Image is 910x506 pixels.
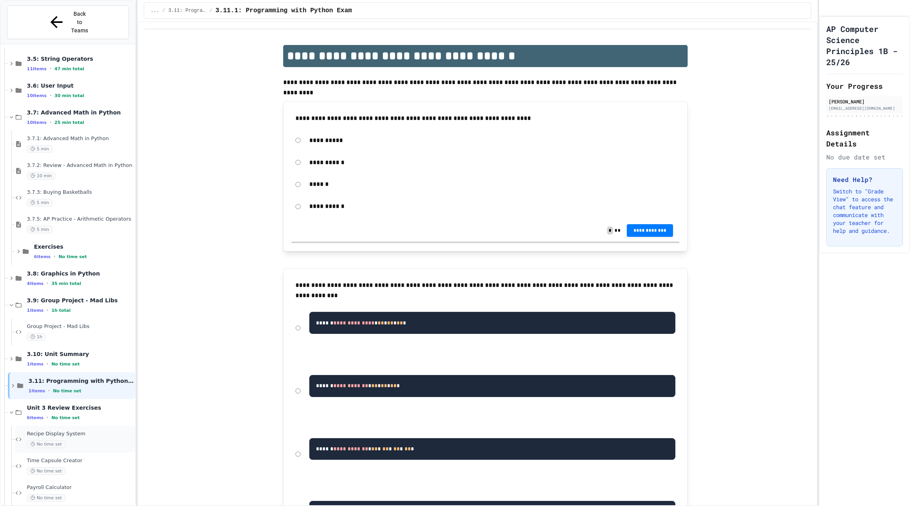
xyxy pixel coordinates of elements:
[27,362,43,367] span: 1 items
[28,377,133,384] span: 3.11: Programming with Python Exam
[27,467,66,475] span: No time set
[833,175,896,184] h3: Need Help?
[47,361,48,367] span: •
[27,431,133,437] span: Recipe Display System
[209,7,212,14] span: /
[50,66,51,72] span: •
[27,323,133,330] span: Group Project - Mad Libs
[27,216,133,223] span: 3.7.5: AP Practice - Arithmetic Operators
[54,253,55,260] span: •
[27,404,133,411] span: Unit 3 Review Exercises
[27,333,46,341] span: 1h
[27,415,43,420] span: 6 items
[829,98,901,105] div: [PERSON_NAME]
[826,23,903,67] h1: AP Computer Science Principles 1B - 25/26
[70,10,89,35] span: Back to Teams
[53,388,81,394] span: No time set
[51,281,81,286] span: 35 min total
[27,226,53,233] span: 5 min
[7,6,129,39] button: Back to Teams
[27,55,133,62] span: 3.5: String Operators
[826,81,903,92] h2: Your Progress
[51,362,80,367] span: No time set
[50,92,51,99] span: •
[55,93,84,98] span: 30 min total
[55,66,84,71] span: 47 min total
[27,270,133,277] span: 3.8: Graphics in Python
[58,254,87,259] span: No time set
[826,127,903,149] h2: Assignment Details
[47,307,48,313] span: •
[27,82,133,89] span: 3.6: User Input
[168,7,206,14] span: 3.11: Programming with Python Exam
[829,105,901,111] div: [EMAIL_ADDRESS][DOMAIN_NAME]
[27,66,47,71] span: 11 items
[27,494,66,502] span: No time set
[27,297,133,304] span: 3.9: Group Project - Mad Libs
[27,484,133,491] span: Payroll Calculator
[50,119,51,126] span: •
[27,109,133,116] span: 3.7: Advanced Math in Python
[27,199,53,206] span: 5 min
[27,189,133,196] span: 3.7.3: Buying Basketballs
[27,350,133,358] span: 3.10: Unit Summary
[27,457,133,464] span: Time Capsule Creator
[27,120,47,125] span: 10 items
[51,308,71,313] span: 1h total
[34,243,133,250] span: Exercises
[27,162,133,169] span: 3.7.2: Review - Advanced Math in Python
[27,172,55,180] span: 10 min
[27,440,66,448] span: No time set
[47,414,48,421] span: •
[27,281,43,286] span: 4 items
[27,145,53,153] span: 5 min
[28,388,45,394] span: 1 items
[27,93,47,98] span: 10 items
[27,308,43,313] span: 1 items
[150,7,159,14] span: ...
[826,152,903,162] div: No due date set
[162,7,165,14] span: /
[27,135,133,142] span: 3.7.1: Advanced Math in Python
[833,187,896,235] p: Switch to "Grade View" to access the chat feature and communicate with your teacher for help and ...
[47,280,48,287] span: •
[48,388,50,394] span: •
[215,6,352,15] span: 3.11.1: Programming with Python Exam
[55,120,84,125] span: 25 min total
[34,254,51,259] span: 6 items
[51,415,80,420] span: No time set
